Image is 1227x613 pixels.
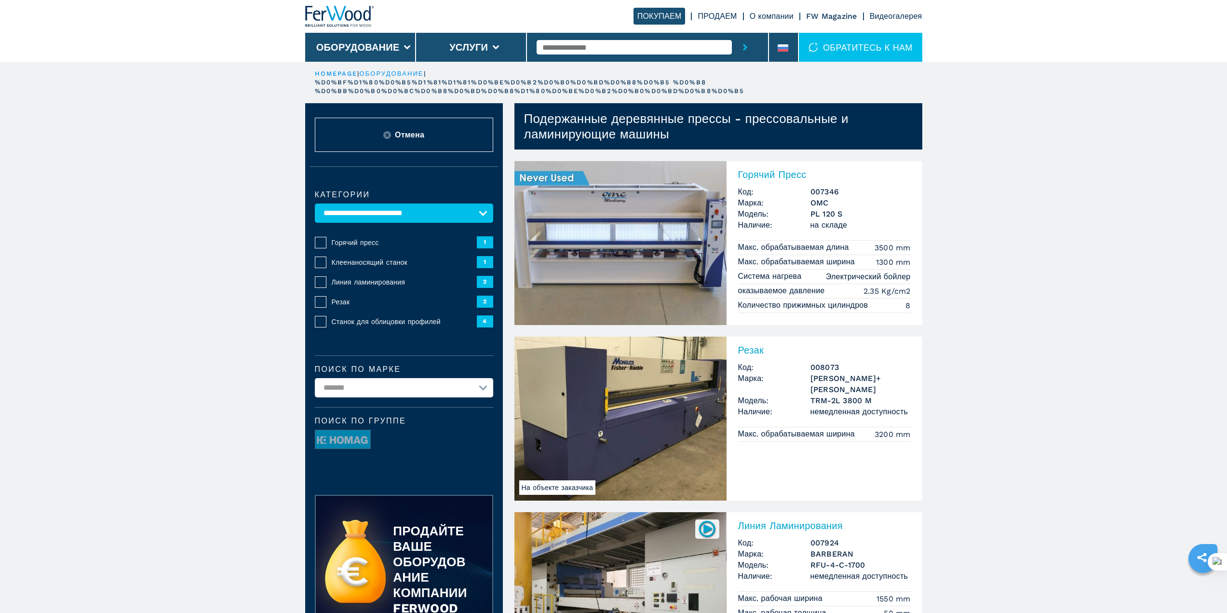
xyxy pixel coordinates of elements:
[738,520,911,531] h2: Линия Ламинирования
[810,537,911,548] h3: 007924
[477,276,493,287] span: 2
[738,186,810,197] span: Код:
[738,362,810,373] span: Код:
[477,256,493,268] span: 1
[332,277,477,287] span: Линия ламинирования
[732,33,758,62] button: submit-button
[477,315,493,327] span: 4
[477,236,493,248] span: 1
[809,42,818,52] img: ОБРАТИТЕСЬ К НАМ
[810,208,911,219] h3: PL 120 S
[332,238,477,247] span: Горячий пресс
[514,161,727,325] img: Горячий Пресс OMC PL 120 S
[810,362,911,373] h3: 008073
[383,131,391,139] img: Reset
[738,373,810,395] span: Марка:
[806,12,857,21] a: FW Magazine
[799,33,922,62] div: ОБРАТИТЕСЬ К НАМ
[315,118,493,152] button: ResetОтмена
[315,78,913,95] p: %D0%BF%D1%80%D0%B5%D1%81%D1%81%D0%BE%D0%B2%D0%B0%D0%BD%D0%B8%D0%B5 %D0%B8 %D0%BB%D0%B0%D0%BC%D0%B...
[305,6,375,27] img: Ferwood
[524,111,922,142] h1: Подержанные деревянные прессы - прессовальные и ламинирующие машины
[810,219,911,231] span: на складе
[449,41,488,53] button: Услуги
[738,300,871,311] p: Количество прижимных цилиндров
[810,571,911,582] span: немедленная доступность
[810,395,911,406] h3: TRM-2L 3800 M
[738,593,825,604] p: Макс. рабочая ширина
[876,593,911,604] em: 1550 mm
[332,258,477,267] span: Клеенаносящий станок
[514,161,922,325] a: Горячий Пресс OMC PL 120 SГорячий ПрессКод:007346Марка:OMCМодель:PL 120 SНаличие:на складеМакс. о...
[826,271,911,282] em: Электрический бойлер
[357,70,359,77] span: |
[698,519,716,538] img: 007924
[738,559,810,571] span: Модель:
[750,12,794,21] a: О компании
[738,429,858,439] p: Макс. обрабатываемая ширина
[738,271,804,282] p: Система нагрева
[1190,545,1214,570] a: sharethis
[738,169,911,180] h2: Горячий Пресс
[738,257,858,267] p: Макс. обрабатываемая ширина
[332,297,477,307] span: Резак
[875,429,911,440] em: 3200 mm
[395,129,424,140] span: Отмена
[738,197,810,208] span: Марка:
[810,559,911,571] h3: RFU-4-C-1700
[810,406,911,417] span: немедленная доступность
[810,548,911,559] h3: BARBERAN
[738,548,810,559] span: Марка:
[514,337,727,501] img: Резак FISHER+RUCKLE TRM-2L 3800 M
[875,242,911,253] em: 3500 mm
[738,537,810,548] span: Код:
[738,208,810,219] span: Модель:
[738,406,810,417] span: Наличие:
[332,317,477,327] span: Станок для облицовки профилей
[477,296,493,307] span: 2
[738,395,810,406] span: Модель:
[514,337,922,501] a: Резак FISHER+RUCKLE TRM-2L 3800 MНа объекте заказчикаРезакКод:008073Марка:[PERSON_NAME]+[PERSON_N...
[360,70,424,77] a: оборудование
[876,257,911,268] em: 1300 mm
[738,242,851,253] p: Макс. обрабатываемая длина
[905,300,910,311] em: 8
[738,219,810,231] span: Наличие:
[698,12,737,21] a: ПРОДАЕМ
[315,417,493,425] span: Поиск по группе
[315,70,358,77] a: HOMEPAGE
[738,286,827,296] p: оказываемое давление
[519,480,596,495] span: На объекте заказчика
[738,571,810,582] span: Наличие:
[315,430,370,450] img: image
[634,8,686,25] a: ПОКУПАЕМ
[315,366,493,373] label: Поиск по марке
[863,286,911,297] em: 2.35 Kg/cm2
[316,41,400,53] button: Оборудование
[738,344,911,356] h2: Резак
[810,373,911,395] h3: [PERSON_NAME]+[PERSON_NAME]
[315,191,493,199] label: категории
[810,186,911,197] h3: 007346
[424,70,426,77] span: |
[870,12,922,21] a: Видеогалерея
[810,197,911,208] h3: OMC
